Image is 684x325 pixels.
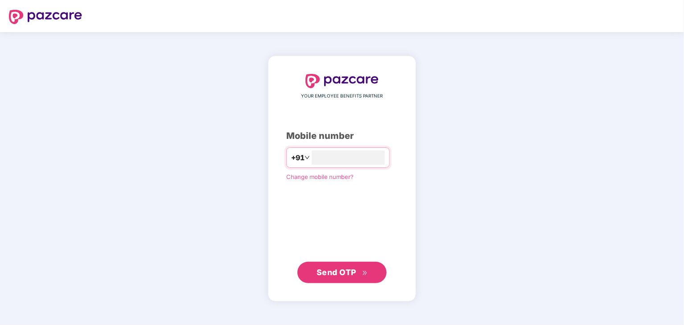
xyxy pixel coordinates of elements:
[286,173,354,180] a: Change mobile number?
[305,155,310,160] span: down
[286,129,398,143] div: Mobile number
[291,152,305,163] span: +91
[362,270,368,276] span: double-right
[305,74,379,88] img: logo
[297,262,387,283] button: Send OTPdouble-right
[317,268,356,277] span: Send OTP
[301,93,383,100] span: YOUR EMPLOYEE BENEFITS PARTNER
[9,10,82,24] img: logo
